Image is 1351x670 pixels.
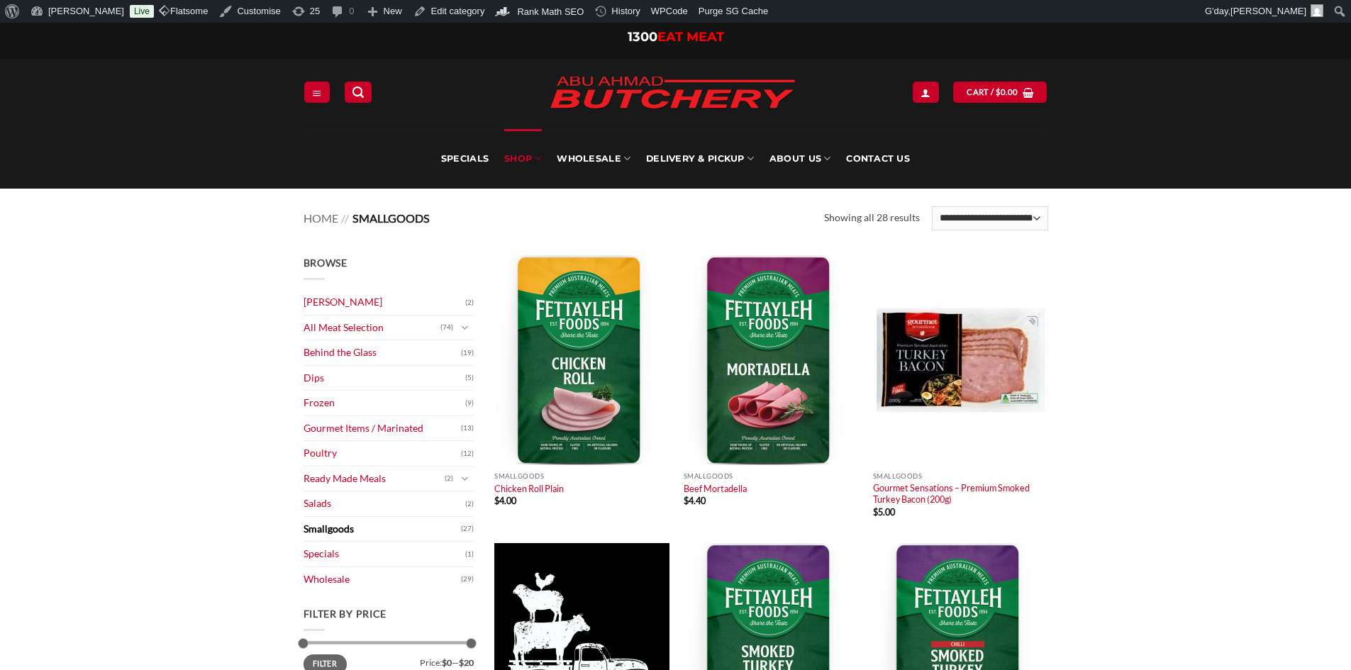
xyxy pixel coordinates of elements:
a: Dips [304,366,465,391]
a: SHOP [504,129,541,189]
span: $ [684,495,689,506]
a: Live [130,5,154,18]
a: Poultry [304,441,461,466]
a: View cart [953,82,1047,102]
button: Toggle [457,471,474,486]
span: (2) [445,468,453,489]
p: Smallgoods [873,472,1048,480]
span: (13) [461,418,474,439]
img: Abu Ahmad Butchery [538,67,807,121]
a: Menu [304,82,330,102]
span: EAT MEAT [657,29,724,45]
a: Specials [441,129,489,189]
bdi: 4.40 [684,495,706,506]
span: [PERSON_NAME] [1230,6,1306,16]
span: (9) [465,393,474,414]
a: Ready Made Meals [304,467,445,491]
a: Search [345,82,372,102]
span: Browse [304,257,348,269]
div: Price: — [304,654,474,667]
select: Shop order [932,206,1047,230]
img: Chicken Roll Plain [494,255,669,465]
a: Gourmet Items / Marinated [304,416,461,441]
a: My account [913,82,938,102]
span: $20 [459,657,474,668]
a: Specials [304,542,465,566]
bdi: 4.00 [494,495,516,506]
span: Smallgoods [352,211,430,225]
a: Home [304,211,338,225]
bdi: 5.00 [873,506,895,518]
span: (1) [465,544,474,565]
span: // [341,211,349,225]
img: Avatar of Zacky Kawtharani [1311,4,1323,17]
a: Smallgoods [304,517,461,542]
span: Filter by price [304,608,387,620]
span: (19) [461,342,474,364]
a: Behind the Glass [304,340,461,365]
span: $ [996,86,1001,99]
p: Smallgoods [494,472,669,480]
a: Salads [304,491,465,516]
img: Beef Mortadella [684,255,859,465]
a: [PERSON_NAME] [304,290,465,315]
a: Delivery & Pickup [646,129,754,189]
a: Chicken Roll Plain [494,483,564,494]
span: $ [494,495,499,506]
span: (2) [465,493,474,515]
span: $ [873,506,878,518]
a: Wholesale [304,567,461,592]
p: Showing all 28 results [824,210,920,226]
a: 1300EAT MEAT [628,29,724,45]
a: About Us [769,129,830,189]
span: (5) [465,367,474,389]
span: (29) [461,569,474,590]
span: (2) [465,292,474,313]
p: Smallgoods [684,472,859,480]
span: Cart / [967,86,1018,99]
a: Frozen [304,391,465,415]
a: Gourmet Sensations – Premium Smoked Turkey Bacon (200g) [873,482,1048,506]
span: $0 [442,657,452,668]
a: Wholesale [557,129,630,189]
button: Toggle [457,320,474,335]
a: Beef Mortadella [684,483,747,494]
a: Contact Us [846,129,910,189]
span: (74) [440,317,453,338]
a: All Meat Selection [304,316,440,340]
bdi: 0.00 [996,87,1018,96]
span: 1300 [628,29,657,45]
span: (12) [461,443,474,464]
span: Rank Math SEO [517,6,584,17]
span: (27) [461,518,474,540]
img: Gourmet Sensations – Premium Smoked Turkey Bacon (200g) [873,255,1048,465]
